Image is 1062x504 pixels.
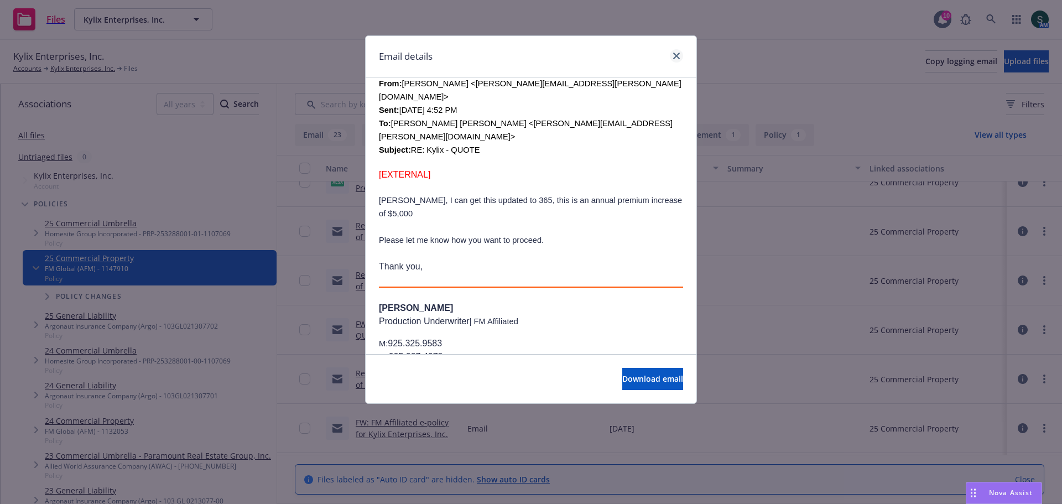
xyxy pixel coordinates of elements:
p: Production Underwriter [379,315,683,328]
span: W: [379,352,389,361]
span: Please let me know how you want to proceed. [379,236,544,245]
span: Nova Assist [989,488,1033,497]
button: Download email [622,368,683,390]
p: 925.325.9583 [379,337,683,350]
p: Thank you, [379,260,683,273]
b: [PERSON_NAME] [379,303,453,313]
span: [EXTERNAL] [379,170,430,179]
b: Sent: [379,106,399,115]
p: 925.287.4278 [379,350,683,363]
b: To: [379,119,391,128]
a: close [670,49,683,63]
span: From: [379,79,402,88]
span: M: [379,339,388,348]
span: [PERSON_NAME], I can get this updated to 365, this is an annual premium increase of $5,000 [379,196,682,218]
span: Download email [622,373,683,384]
b: Subject: [379,146,411,154]
button: Nova Assist [966,482,1042,504]
span: [PERSON_NAME] <[PERSON_NAME][EMAIL_ADDRESS][PERSON_NAME][DOMAIN_NAME]> [DATE] 4:52 PM [PERSON_NAM... [379,79,681,154]
div: Drag to move [966,482,980,503]
span: | FM Affiliated [470,317,518,326]
h1: Email details [379,49,433,64]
